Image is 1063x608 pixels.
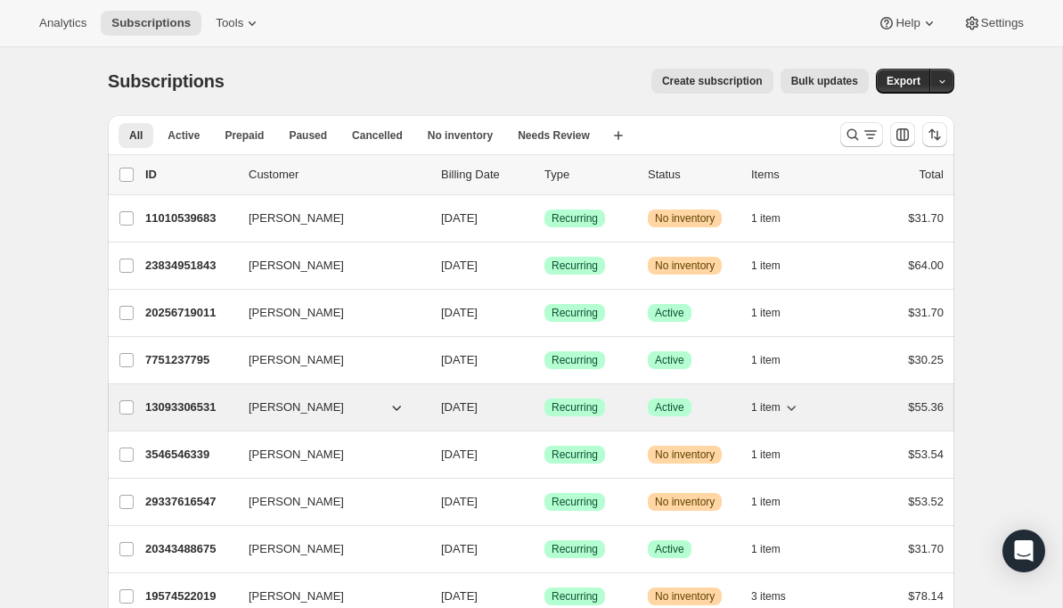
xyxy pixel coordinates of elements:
span: No inventory [655,589,715,604]
span: Subscriptions [108,71,225,91]
button: Bulk updates [781,69,869,94]
p: 11010539683 [145,210,234,227]
span: [PERSON_NAME] [249,304,344,322]
span: 3 items [751,589,786,604]
span: Prepaid [225,128,264,143]
span: 1 item [751,400,781,415]
div: Items [751,166,840,184]
span: All [129,128,143,143]
button: Help [867,11,948,36]
button: [PERSON_NAME] [238,251,416,280]
p: 13093306531 [145,398,234,416]
div: 13093306531[PERSON_NAME][DATE]SuccessRecurringSuccessActive1 item$55.36 [145,395,944,420]
p: 7751237795 [145,351,234,369]
span: [PERSON_NAME] [249,540,344,558]
button: Analytics [29,11,97,36]
span: [PERSON_NAME] [249,257,344,275]
span: Recurring [552,448,598,462]
span: 1 item [751,353,781,367]
span: 1 item [751,495,781,509]
div: Open Intercom Messenger [1002,530,1045,572]
span: Recurring [552,306,598,320]
span: [DATE] [441,211,478,225]
p: ID [145,166,234,184]
button: [PERSON_NAME] [238,393,416,422]
p: 20256719011 [145,304,234,322]
button: 1 item [751,395,800,420]
span: [PERSON_NAME] [249,446,344,464]
span: 1 item [751,306,781,320]
span: 1 item [751,259,781,273]
button: [PERSON_NAME] [238,488,416,516]
span: Active [655,400,684,415]
button: 1 item [751,206,800,231]
button: [PERSON_NAME] [238,299,416,327]
div: 20256719011[PERSON_NAME][DATE]SuccessRecurringSuccessActive1 item$31.70 [145,300,944,325]
span: Cancelled [352,128,403,143]
span: [PERSON_NAME] [249,398,344,416]
span: $30.25 [908,353,944,366]
span: [DATE] [441,542,478,555]
span: Recurring [552,353,598,367]
span: Bulk updates [791,74,858,88]
button: 1 item [751,253,800,278]
span: [PERSON_NAME] [249,210,344,227]
span: $31.70 [908,211,944,225]
button: Customize table column order and visibility [890,122,915,147]
span: [DATE] [441,400,478,414]
p: 3546546339 [145,446,234,464]
span: Export [887,74,920,88]
span: No inventory [428,128,493,143]
div: IDCustomerBilling DateTypeStatusItemsTotal [145,166,944,184]
span: Recurring [552,400,598,415]
span: $31.70 [908,306,944,319]
button: Sort the results [922,122,947,147]
p: 23834951843 [145,257,234,275]
div: 11010539683[PERSON_NAME][DATE]SuccessRecurringWarningNo inventory1 item$31.70 [145,206,944,231]
span: $53.54 [908,448,944,461]
span: Create subscription [662,74,763,88]
span: [PERSON_NAME] [249,587,344,605]
span: No inventory [655,211,715,226]
button: Tools [205,11,272,36]
span: [DATE] [441,353,478,366]
button: Create new view [604,123,633,148]
p: Customer [249,166,427,184]
span: $53.52 [908,495,944,508]
span: [DATE] [441,495,478,508]
span: [PERSON_NAME] [249,351,344,369]
span: Active [655,306,684,320]
span: [PERSON_NAME] [249,493,344,511]
div: 20343488675[PERSON_NAME][DATE]SuccessRecurringSuccessActive1 item$31.70 [145,537,944,562]
span: $64.00 [908,259,944,272]
span: No inventory [655,495,715,509]
div: Type [544,166,634,184]
span: No inventory [655,259,715,273]
p: 29337616547 [145,493,234,511]
span: [DATE] [441,589,478,603]
span: [DATE] [441,448,478,461]
span: Settings [981,16,1024,30]
span: $78.14 [908,589,944,603]
span: Recurring [552,542,598,556]
span: Active [655,353,684,367]
span: Recurring [552,589,598,604]
span: 1 item [751,448,781,462]
button: [PERSON_NAME] [238,535,416,563]
button: [PERSON_NAME] [238,440,416,469]
span: [DATE] [441,259,478,272]
p: 19574522019 [145,587,234,605]
span: Help [895,16,920,30]
button: 1 item [751,489,800,514]
button: Subscriptions [101,11,201,36]
span: $55.36 [908,400,944,414]
span: Tools [216,16,243,30]
span: Active [168,128,200,143]
div: 23834951843[PERSON_NAME][DATE]SuccessRecurringWarningNo inventory1 item$64.00 [145,253,944,278]
span: Active [655,542,684,556]
button: [PERSON_NAME] [238,204,416,233]
span: Analytics [39,16,86,30]
div: 29337616547[PERSON_NAME][DATE]SuccessRecurringWarningNo inventory1 item$53.52 [145,489,944,514]
span: Recurring [552,495,598,509]
button: Create subscription [651,69,773,94]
